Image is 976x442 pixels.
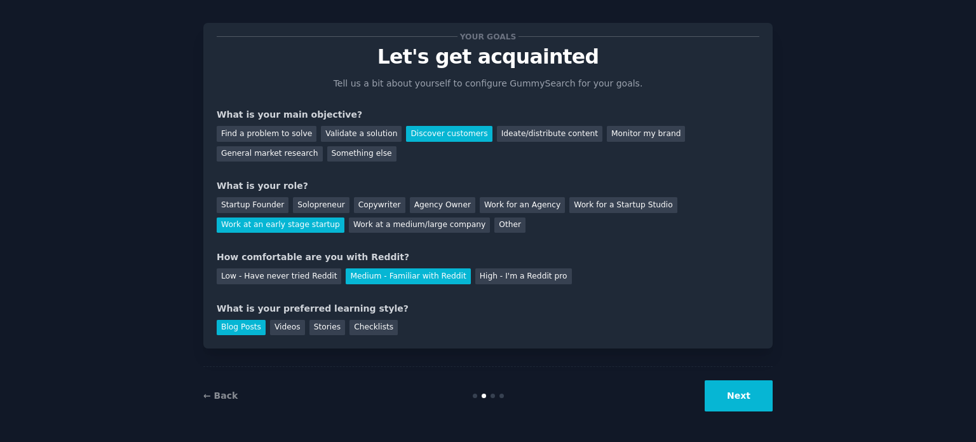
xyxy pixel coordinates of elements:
div: Low - Have never tried Reddit [217,268,341,284]
div: Checklists [349,320,398,336]
div: Blog Posts [217,320,266,336]
div: What is your preferred learning style? [217,302,759,315]
div: Monitor my brand [607,126,685,142]
div: Discover customers [406,126,492,142]
div: Work for an Agency [480,197,565,213]
div: Medium - Familiar with Reddit [346,268,470,284]
div: Work for a Startup Studio [569,197,677,213]
button: Next [705,380,773,411]
div: Work at a medium/large company [349,218,490,233]
div: High - I'm a Reddit pro [475,268,572,284]
div: Solopreneur [293,197,349,213]
div: What is your role? [217,179,759,193]
div: How comfortable are you with Reddit? [217,251,759,264]
div: Copywriter [354,197,405,213]
div: Stories [309,320,345,336]
div: Validate a solution [321,126,402,142]
div: Startup Founder [217,197,288,213]
a: ← Back [203,390,238,401]
div: Something else [327,146,396,162]
div: Work at an early stage startup [217,218,344,233]
div: Videos [270,320,305,336]
span: Your goals [457,30,518,43]
div: Ideate/distribute content [497,126,602,142]
div: What is your main objective? [217,108,759,121]
div: General market research [217,146,323,162]
p: Tell us a bit about yourself to configure GummySearch for your goals. [328,77,648,90]
div: Agency Owner [410,197,475,213]
div: Find a problem to solve [217,126,316,142]
p: Let's get acquainted [217,46,759,68]
div: Other [494,218,525,233]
